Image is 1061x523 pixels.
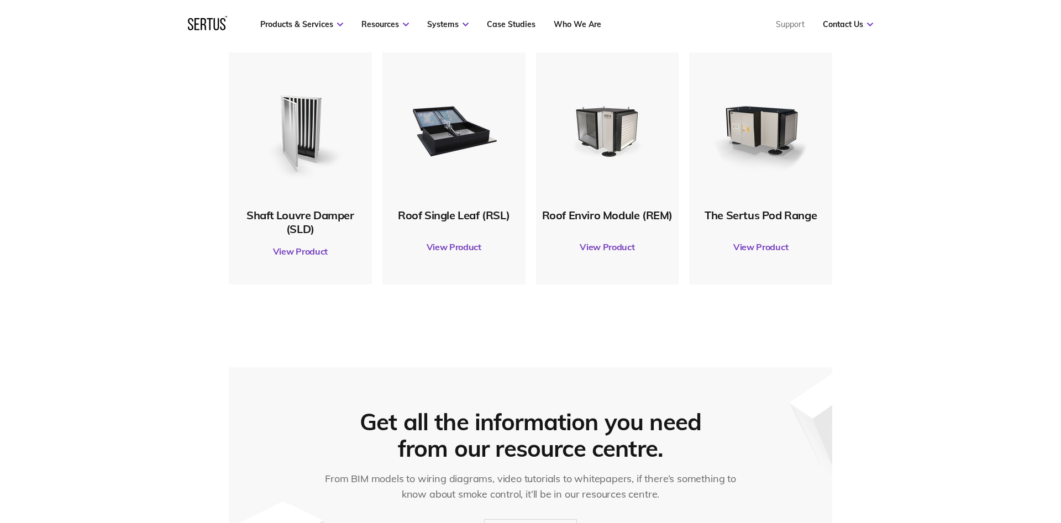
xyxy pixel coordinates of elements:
a: Resources [361,19,409,29]
a: View Product [542,231,674,262]
a: Products & Services [260,19,343,29]
a: Support [776,19,805,29]
a: View Product [695,231,827,262]
a: Systems [427,19,469,29]
div: Shaft Louvre Damper (SLD) [234,208,366,236]
a: View Product [388,231,520,262]
a: View Product [234,236,366,267]
div: Get all the information you need from our resource centre. [351,409,710,462]
a: Contact Us [823,19,873,29]
div: Roof Enviro Module (REM) [542,208,674,222]
a: Who We Are [554,19,601,29]
div: The Sertus Pod Range [695,208,827,222]
div: Віджет чату [862,395,1061,523]
a: Case Studies [487,19,535,29]
div: From BIM models to wiring diagrams, video tutorials to whitepapers, if there’s something to know ... [318,471,743,502]
div: Roof Single Leaf (RSL) [388,208,520,222]
iframe: Chat Widget [862,395,1061,523]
